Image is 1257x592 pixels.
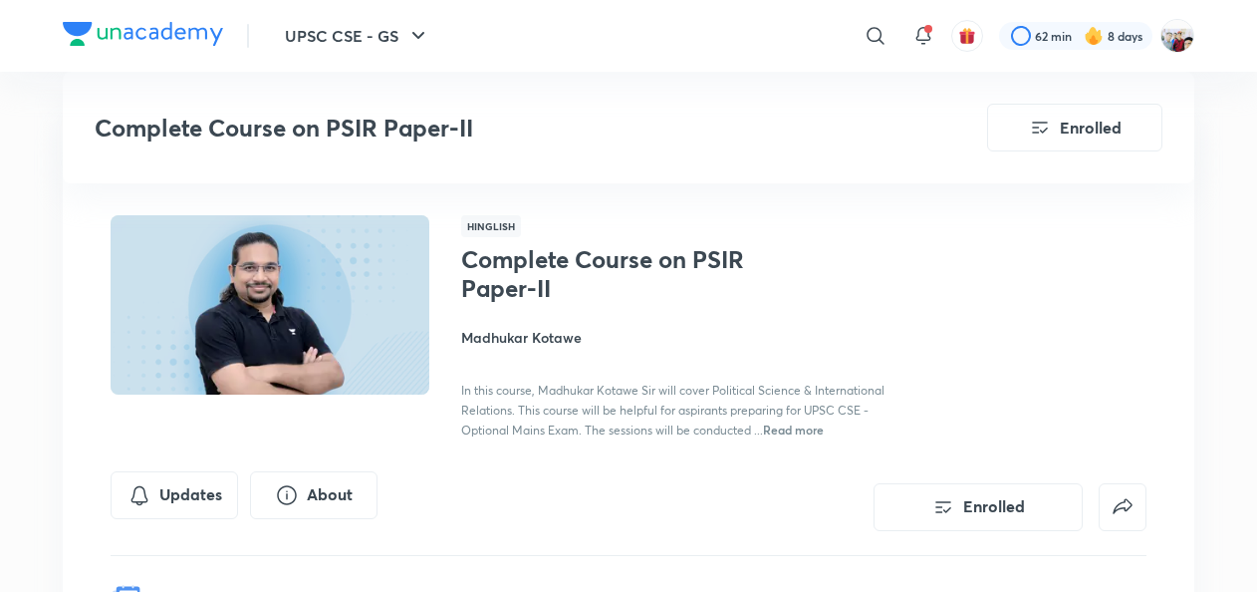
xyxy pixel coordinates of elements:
button: About [250,471,377,519]
img: streak [1084,26,1104,46]
button: Enrolled [987,104,1162,151]
img: Thumbnail [108,213,432,397]
a: Company Logo [63,22,223,51]
button: Updates [111,471,238,519]
span: Read more [763,422,824,438]
img: km swarthi [1160,19,1194,53]
button: false [1099,483,1146,531]
span: Hinglish [461,215,521,237]
button: UPSC CSE - GS [273,16,442,56]
button: avatar [951,20,983,52]
h4: Madhukar Kotawe [461,327,907,348]
h1: Complete Course on PSIR Paper-II [461,245,787,303]
img: Company Logo [63,22,223,46]
h3: Complete Course on PSIR Paper-II [95,114,875,143]
button: Enrolled [874,483,1083,531]
img: avatar [958,27,976,45]
span: In this course, Madhukar Kotawe Sir will cover Political Science & International Relations. This ... [461,383,884,438]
